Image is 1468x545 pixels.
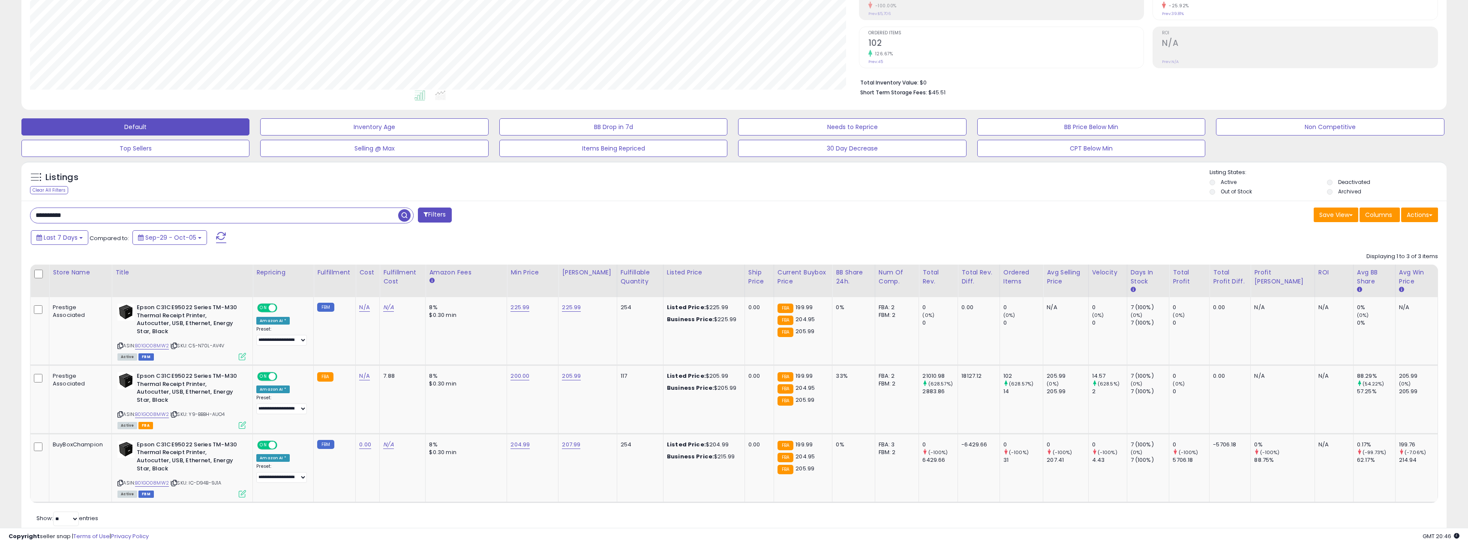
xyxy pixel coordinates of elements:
small: (628.5%) [1098,380,1120,387]
a: 207.99 [562,440,580,449]
div: Profit [PERSON_NAME] [1254,268,1311,286]
label: Out of Stock [1221,188,1252,195]
small: (-100%) [1098,449,1117,456]
div: 6429.66 [922,456,958,464]
b: Listed Price: [667,372,706,380]
small: (628.57%) [1009,380,1033,387]
div: 0.00 [961,304,993,311]
span: 199.99 [796,303,813,311]
div: BuyBoxChampion [53,441,105,449]
button: Inventory Age [260,118,488,135]
b: Epson C31CE95022 Series TM-M30 Thermal Receipt Printer, Autocutter, USB, Ethernet, Energy Star, B... [137,372,241,406]
small: (0%) [1092,312,1104,319]
span: FBM [138,353,154,361]
div: 0% [836,304,868,311]
div: Amazon AI * [256,317,290,325]
div: $0.30 min [429,449,500,456]
div: Preset: [256,395,307,414]
div: 33% [836,372,868,380]
a: N/A [383,440,393,449]
div: 254 [621,304,657,311]
div: 88.75% [1254,456,1314,464]
div: N/A [1254,304,1308,311]
div: $0.30 min [429,311,500,319]
div: 62.17% [1357,456,1395,464]
div: 0 [1173,372,1209,380]
div: ASIN: [117,441,246,497]
small: FBA [778,328,793,337]
small: Amazon Fees. [429,277,434,285]
small: FBA [778,372,793,382]
a: Privacy Policy [111,532,149,540]
div: 2 [1092,388,1127,395]
div: Fulfillment Cost [383,268,422,286]
span: | SKU: IC-D94B-9J1A [170,479,221,486]
small: FBA [778,304,793,313]
button: Selling @ Max [260,140,488,157]
div: 0 [1003,319,1043,327]
a: N/A [359,303,369,312]
small: (-100%) [928,449,948,456]
div: $204.99 [667,441,738,449]
div: Amazon Fees [429,268,503,277]
small: FBA [778,384,793,394]
div: 117 [621,372,657,380]
small: Prev: 45 [868,59,883,64]
div: 0% [836,441,868,449]
p: Listing States: [1210,169,1447,177]
small: (-99.73%) [1363,449,1386,456]
div: Velocity [1092,268,1123,277]
div: 5706.18 [1173,456,1209,464]
img: 31HJ881dTJL._SL40_.jpg [117,372,135,389]
div: Avg Selling Price [1047,268,1084,286]
a: 225.99 [510,303,529,312]
div: Num of Comp. [879,268,916,286]
div: N/A [1254,372,1308,380]
div: 7 (100%) [1131,456,1169,464]
div: 0% [1254,441,1314,449]
div: 14 [1003,388,1043,395]
button: Needs to Reprice [738,118,966,135]
div: Days In Stock [1131,268,1166,286]
small: (0%) [1357,312,1369,319]
label: Deactivated [1338,178,1370,186]
span: | SKU: C5-N70L-AV4V [170,342,224,349]
div: 0 [1092,441,1127,449]
small: Days In Stock. [1131,286,1136,294]
a: 205.99 [562,372,581,380]
a: B01GO08MW2 [135,479,169,487]
div: $215.99 [667,453,738,461]
b: Business Price: [667,315,714,323]
div: 88.29% [1357,372,1395,380]
div: 0 [1003,304,1043,311]
button: BB Price Below Min [977,118,1205,135]
span: OFF [276,442,290,449]
a: B01GO08MW2 [135,342,169,349]
small: -100.00% [872,3,897,9]
div: 207.41 [1047,456,1088,464]
span: Columns [1365,211,1392,219]
div: Displaying 1 to 3 of 3 items [1366,253,1438,261]
div: FBA: 2 [879,304,913,311]
div: 7 (100%) [1131,388,1169,395]
small: (0%) [1131,312,1143,319]
div: Fulfillment [317,268,352,277]
div: 0 [1173,441,1209,449]
div: 0 [922,441,958,449]
div: Amazon AI * [256,454,290,462]
div: Amazon AI * [256,385,290,393]
b: Epson C31CE95022 Series TM-M30 Thermal Receipt Printer, Autocutter, USB, Ethernet, Energy Star, B... [137,441,241,475]
div: BB Share 24h. [836,268,871,286]
span: ON [258,373,269,380]
span: 205.99 [796,464,814,473]
button: Top Sellers [21,140,249,157]
div: [PERSON_NAME] [562,268,613,277]
h2: 102 [868,38,1144,50]
small: (-7.06%) [1405,449,1426,456]
div: 205.99 [1047,372,1088,380]
div: 18127.12 [961,372,993,380]
span: 199.99 [796,440,813,449]
div: 0% [1357,304,1395,311]
div: 0.00 [748,372,767,380]
div: 0.00 [748,304,767,311]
